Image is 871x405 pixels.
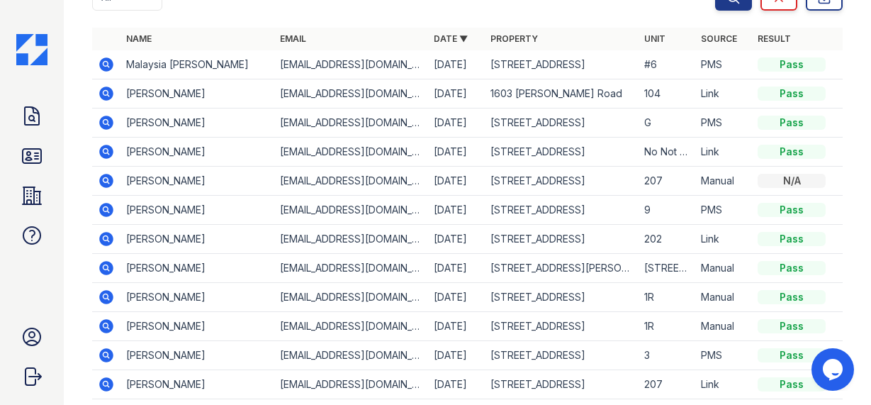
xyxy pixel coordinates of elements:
[428,225,485,254] td: [DATE]
[428,312,485,341] td: [DATE]
[485,312,639,341] td: [STREET_ADDRESS]
[644,33,665,44] a: Unit
[126,33,152,44] a: Name
[758,87,826,101] div: Pass
[695,109,752,138] td: PMS
[639,225,695,254] td: 202
[274,167,428,196] td: [EMAIL_ADDRESS][DOMAIN_NAME]
[639,109,695,138] td: G
[120,167,274,196] td: [PERSON_NAME]
[695,196,752,225] td: PMS
[280,33,306,44] a: Email
[695,341,752,370] td: PMS
[758,174,826,188] div: N/A
[274,341,428,370] td: [EMAIL_ADDRESS][DOMAIN_NAME]
[120,79,274,109] td: [PERSON_NAME]
[485,109,639,138] td: [STREET_ADDRESS]
[758,377,826,392] div: Pass
[428,196,485,225] td: [DATE]
[120,283,274,312] td: [PERSON_NAME]
[695,167,752,196] td: Manual
[758,145,826,159] div: Pass
[274,79,428,109] td: [EMAIL_ADDRESS][DOMAIN_NAME]
[811,348,857,391] iframe: chat widget
[274,370,428,399] td: [EMAIL_ADDRESS][DOMAIN_NAME]
[428,138,485,167] td: [DATE]
[639,283,695,312] td: 1R
[490,33,538,44] a: Property
[274,50,428,79] td: [EMAIL_ADDRESS][DOMAIN_NAME]
[695,370,752,399] td: Link
[428,79,485,109] td: [DATE]
[274,225,428,254] td: [EMAIL_ADDRESS][DOMAIN_NAME]
[758,348,826,362] div: Pass
[758,290,826,304] div: Pass
[120,254,274,283] td: [PERSON_NAME]
[701,33,737,44] a: Source
[758,319,826,333] div: Pass
[485,225,639,254] td: [STREET_ADDRESS]
[485,341,639,370] td: [STREET_ADDRESS]
[485,370,639,399] td: [STREET_ADDRESS]
[428,370,485,399] td: [DATE]
[695,254,752,283] td: Manual
[758,57,826,72] div: Pass
[695,50,752,79] td: PMS
[695,225,752,254] td: Link
[695,312,752,341] td: Manual
[16,34,47,65] img: CE_Icon_Blue-c292c112584629df590d857e76928e9f676e5b41ef8f769ba2f05ee15b207248.png
[758,33,791,44] a: Result
[695,138,752,167] td: Link
[120,109,274,138] td: [PERSON_NAME]
[639,196,695,225] td: 9
[274,254,428,283] td: [EMAIL_ADDRESS][DOMAIN_NAME]
[695,283,752,312] td: Manual
[639,167,695,196] td: 207
[428,283,485,312] td: [DATE]
[639,370,695,399] td: 207
[274,109,428,138] td: [EMAIL_ADDRESS][DOMAIN_NAME]
[274,196,428,225] td: [EMAIL_ADDRESS][DOMAIN_NAME]
[434,33,468,44] a: Date ▼
[758,232,826,246] div: Pass
[639,254,695,283] td: [STREET_ADDRESS]
[485,50,639,79] td: [STREET_ADDRESS]
[485,254,639,283] td: [STREET_ADDRESS][PERSON_NAME]
[428,167,485,196] td: [DATE]
[485,283,639,312] td: [STREET_ADDRESS]
[428,254,485,283] td: [DATE]
[274,312,428,341] td: [EMAIL_ADDRESS][DOMAIN_NAME]
[639,79,695,109] td: 104
[639,138,695,167] td: No Not Use 1R
[120,138,274,167] td: [PERSON_NAME]
[428,341,485,370] td: [DATE]
[274,283,428,312] td: [EMAIL_ADDRESS][DOMAIN_NAME]
[120,196,274,225] td: [PERSON_NAME]
[639,50,695,79] td: #6
[758,261,826,275] div: Pass
[485,196,639,225] td: [STREET_ADDRESS]
[695,79,752,109] td: Link
[120,225,274,254] td: [PERSON_NAME]
[639,341,695,370] td: 3
[120,312,274,341] td: [PERSON_NAME]
[758,116,826,130] div: Pass
[485,138,639,167] td: [STREET_ADDRESS]
[485,167,639,196] td: [STREET_ADDRESS]
[120,341,274,370] td: [PERSON_NAME]
[120,370,274,399] td: [PERSON_NAME]
[428,109,485,138] td: [DATE]
[274,138,428,167] td: [EMAIL_ADDRESS][DOMAIN_NAME]
[758,203,826,217] div: Pass
[485,79,639,109] td: 1603 [PERSON_NAME] Road
[639,312,695,341] td: 1R
[120,50,274,79] td: Malaysia [PERSON_NAME]
[428,50,485,79] td: [DATE]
